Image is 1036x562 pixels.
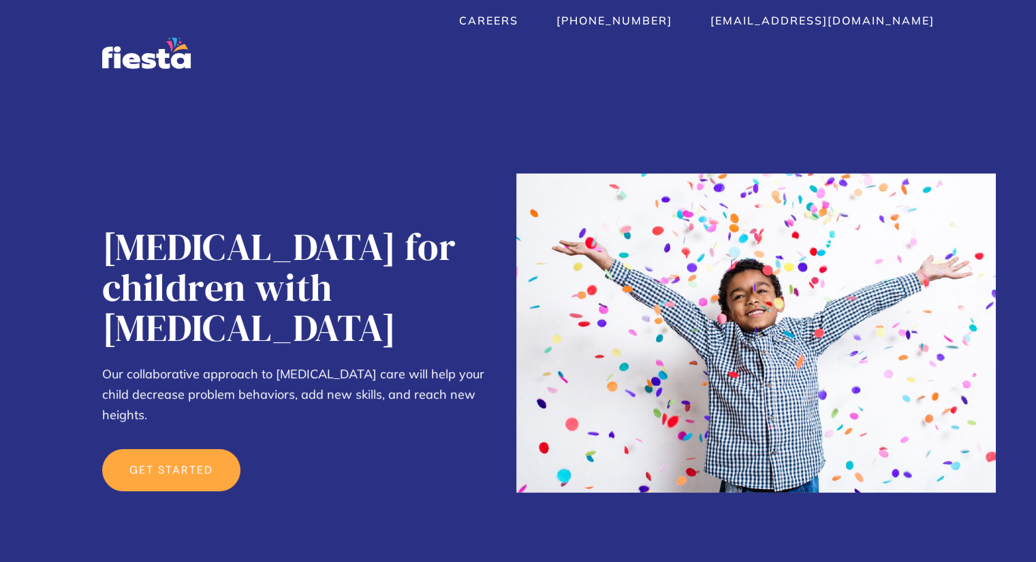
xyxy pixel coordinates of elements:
[516,173,996,493] img: Child with autism celebrates success
[459,14,518,27] a: Careers
[710,14,935,27] a: [EMAIL_ADDRESS][DOMAIN_NAME]
[102,364,502,425] p: Our collaborative approach to [MEDICAL_DATA] care will help your child decrease problem behaviors...
[102,449,240,491] a: get started
[556,14,672,27] a: [PHONE_NUMBER]
[102,37,191,69] a: home
[102,227,502,348] h1: [MEDICAL_DATA] for children with [MEDICAL_DATA]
